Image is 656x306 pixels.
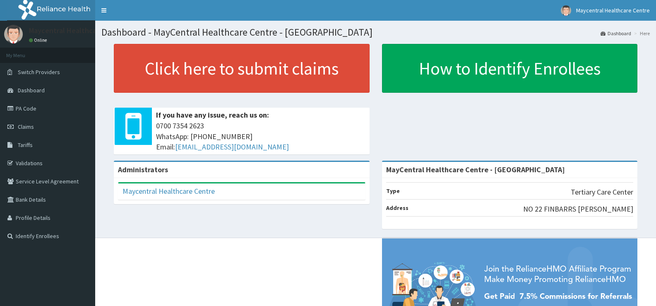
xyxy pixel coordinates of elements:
b: If you have any issue, reach us on: [156,110,269,120]
span: Dashboard [18,87,45,94]
b: Type [386,187,400,195]
b: Administrators [118,165,168,174]
p: NO 22 FINBARRS [PERSON_NAME] [523,204,633,214]
h1: Dashboard - MayCentral Healthcare Centre - [GEOGRAPHIC_DATA] [101,27,650,38]
span: Maycentral Healthcare Centre [576,7,650,14]
a: Online [29,37,49,43]
span: Tariffs [18,141,33,149]
img: User Image [4,25,23,43]
span: Claims [18,123,34,130]
a: Dashboard [601,30,631,37]
b: Address [386,204,408,212]
a: Click here to submit claims [114,44,370,93]
a: Maycentral Healthcare Centre [123,186,215,196]
p: Tertiary Care Center [571,187,633,198]
a: [EMAIL_ADDRESS][DOMAIN_NAME] [175,142,289,152]
a: How to Identify Enrollees [382,44,638,93]
li: Here [632,30,650,37]
span: 0700 7354 2623 WhatsApp: [PHONE_NUMBER] Email: [156,120,365,152]
p: Maycentral Healthcare Centre [29,27,127,34]
strong: MayCentral Healthcare Centre - [GEOGRAPHIC_DATA] [386,165,565,174]
img: User Image [561,5,571,16]
span: Switch Providers [18,68,60,76]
